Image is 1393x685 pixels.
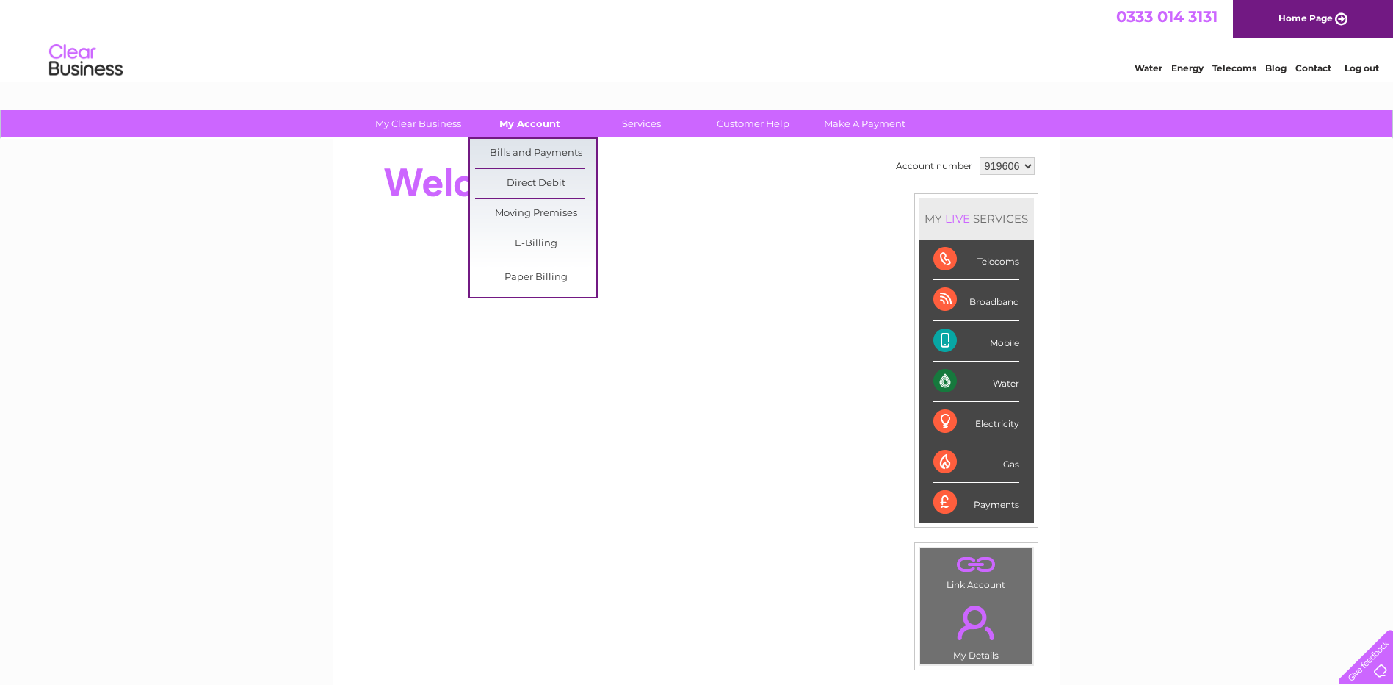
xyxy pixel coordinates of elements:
[1212,62,1256,73] a: Telecoms
[1265,62,1287,73] a: Blog
[1171,62,1204,73] a: Energy
[919,548,1033,594] td: Link Account
[475,139,596,168] a: Bills and Payments
[475,229,596,259] a: E-Billing
[933,321,1019,362] div: Mobile
[933,402,1019,442] div: Electricity
[581,110,702,137] a: Services
[469,110,590,137] a: My Account
[892,154,976,179] td: Account number
[924,597,1029,648] a: .
[1295,62,1331,73] a: Contact
[804,110,925,137] a: Make A Payment
[475,199,596,229] a: Moving Premises
[933,442,1019,483] div: Gas
[919,198,1034,240] div: MY SERVICES
[933,280,1019,320] div: Broadband
[933,362,1019,402] div: Water
[933,483,1019,523] div: Payments
[1135,62,1162,73] a: Water
[475,263,596,293] a: Paper Billing
[475,169,596,198] a: Direct Debit
[924,552,1029,578] a: .
[692,110,814,137] a: Customer Help
[48,38,123,83] img: logo.png
[942,212,973,226] div: LIVE
[350,8,1044,71] div: Clear Business is a trading name of Verastar Limited (registered in [GEOGRAPHIC_DATA] No. 3667643...
[1345,62,1379,73] a: Log out
[358,110,479,137] a: My Clear Business
[933,240,1019,280] div: Telecoms
[919,593,1033,665] td: My Details
[1116,7,1217,26] a: 0333 014 3131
